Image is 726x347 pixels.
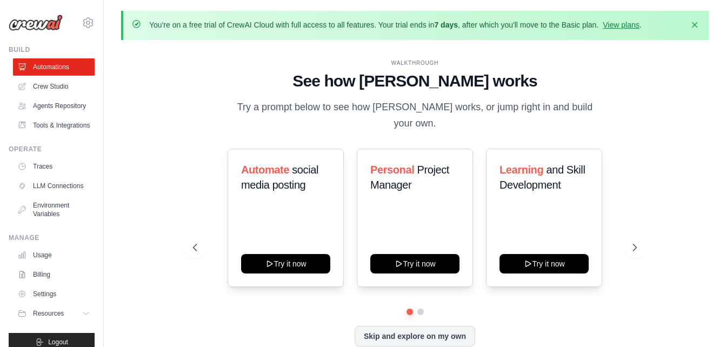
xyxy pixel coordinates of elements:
button: Resources [13,305,95,322]
img: Logo [9,15,63,31]
h1: See how [PERSON_NAME] works [193,71,637,91]
p: Try a prompt below to see how [PERSON_NAME] works, or jump right in and build your own. [234,99,597,131]
a: Settings [13,285,95,303]
span: Logout [48,338,68,346]
strong: 7 days [434,21,458,29]
a: View plans [603,21,639,29]
button: Try it now [370,254,459,273]
div: WALKTHROUGH [193,59,637,67]
span: Personal [370,164,414,176]
a: Usage [13,246,95,264]
span: Resources [33,309,64,318]
a: Traces [13,158,95,175]
a: Tools & Integrations [13,117,95,134]
span: social media posting [241,164,318,191]
p: You're on a free trial of CrewAI Cloud with full access to all features. Your trial ends in , aft... [149,19,642,30]
a: Automations [13,58,95,76]
span: Project Manager [370,164,449,191]
div: Manage [9,233,95,242]
a: Crew Studio [13,78,95,95]
span: Automate [241,164,289,176]
div: Operate [9,145,95,154]
button: Try it now [499,254,589,273]
a: Environment Variables [13,197,95,223]
button: Skip and explore on my own [355,326,475,346]
div: Build [9,45,95,54]
span: Learning [499,164,543,176]
button: Try it now [241,254,330,273]
a: Agents Repository [13,97,95,115]
a: LLM Connections [13,177,95,195]
a: Billing [13,266,95,283]
span: and Skill Development [499,164,585,191]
